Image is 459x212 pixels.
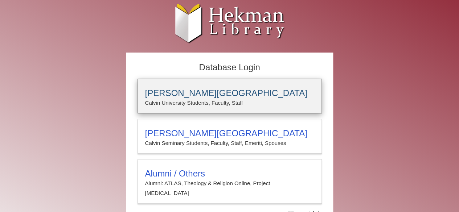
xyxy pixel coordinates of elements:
a: [PERSON_NAME][GEOGRAPHIC_DATA]Calvin University Students, Faculty, Staff [138,79,322,113]
h3: [PERSON_NAME][GEOGRAPHIC_DATA] [145,128,314,138]
p: Calvin Seminary Students, Faculty, Staff, Emeriti, Spouses [145,138,314,148]
h2: Database Login [134,60,325,75]
p: Calvin University Students, Faculty, Staff [145,98,314,108]
h3: [PERSON_NAME][GEOGRAPHIC_DATA] [145,88,314,98]
summary: Alumni / OthersAlumni: ATLAS, Theology & Religion Online, Project [MEDICAL_DATA] [145,169,314,198]
p: Alumni: ATLAS, Theology & Religion Online, Project [MEDICAL_DATA] [145,179,314,198]
a: [PERSON_NAME][GEOGRAPHIC_DATA]Calvin Seminary Students, Faculty, Staff, Emeriti, Spouses [138,119,322,154]
h3: Alumni / Others [145,169,314,179]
